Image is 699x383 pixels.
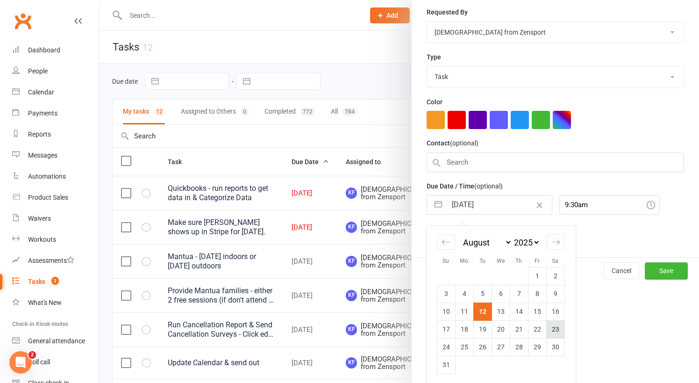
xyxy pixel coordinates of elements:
td: Saturday, August 23, 2025 [546,320,564,338]
a: Calendar [12,82,99,103]
small: (optional) [450,139,478,147]
label: Requested By [427,7,468,17]
div: Tasks [28,278,45,285]
td: Saturday, August 30, 2025 [546,338,564,356]
a: Waivers [12,208,99,229]
td: Tuesday, August 5, 2025 [473,285,492,303]
a: Clubworx [11,9,35,33]
td: Sunday, August 24, 2025 [437,338,455,356]
div: Waivers [28,215,51,222]
div: Workouts [28,236,56,243]
td: Friday, August 29, 2025 [528,338,546,356]
a: Product Sales [12,187,99,208]
td: Thursday, August 21, 2025 [510,320,528,338]
td: Wednesday, August 6, 2025 [492,285,510,303]
label: Color [427,97,442,107]
td: Friday, August 8, 2025 [528,285,546,303]
td: Thursday, August 14, 2025 [510,303,528,320]
span: 2 [51,277,59,285]
td: Thursday, August 7, 2025 [510,285,528,303]
a: What's New [12,292,99,313]
div: Payments [28,109,57,117]
td: Monday, August 4, 2025 [455,285,473,303]
label: Contact [427,138,478,148]
td: Friday, August 15, 2025 [528,303,546,320]
label: Due Date / Time [427,181,503,191]
td: Wednesday, August 27, 2025 [492,338,510,356]
div: Reports [28,130,51,138]
td: Tuesday, August 26, 2025 [473,338,492,356]
div: Automations [28,173,66,180]
td: Friday, August 1, 2025 [528,267,546,285]
div: Assessments [28,257,74,264]
a: Dashboard [12,40,99,61]
a: Assessments [12,250,99,271]
a: Tasks 2 [12,271,99,292]
td: Friday, August 22, 2025 [528,320,546,338]
div: General attendance [28,337,85,345]
div: Roll call [28,358,50,366]
div: People [28,67,48,75]
div: What's New [28,299,62,306]
label: Type [427,52,441,62]
td: Saturday, August 9, 2025 [546,285,564,303]
a: Automations [12,166,99,187]
td: Wednesday, August 13, 2025 [492,303,510,320]
div: Messages [28,152,57,159]
small: We [497,258,505,264]
iframe: Intercom live chat [9,351,32,374]
small: Su [442,258,449,264]
td: Sunday, August 10, 2025 [437,303,455,320]
small: Sa [552,258,558,264]
td: Tuesday, August 19, 2025 [473,320,492,338]
a: General attendance kiosk mode [12,331,99,352]
td: Sunday, August 31, 2025 [437,356,455,374]
td: Thursday, August 28, 2025 [510,338,528,356]
div: Move forward to switch to the next month. [547,234,565,250]
a: Roll call [12,352,99,373]
button: Clear Date [531,196,548,214]
small: Th [515,258,522,264]
a: Reports [12,124,99,145]
td: Monday, August 11, 2025 [455,303,473,320]
label: Email preferences [427,224,481,234]
td: Selected. Tuesday, August 12, 2025 [473,303,492,320]
button: Cancel [604,262,639,279]
a: People [12,61,99,82]
td: Wednesday, August 20, 2025 [492,320,510,338]
a: Payments [12,103,99,124]
div: Product Sales [28,194,68,201]
td: Saturday, August 16, 2025 [546,303,564,320]
small: (optional) [474,182,503,190]
div: Move backward to switch to the previous month. [437,234,455,250]
td: Sunday, August 17, 2025 [437,320,455,338]
td: Monday, August 18, 2025 [455,320,473,338]
small: Fr [535,258,540,264]
td: Saturday, August 2, 2025 [546,267,564,285]
div: Calendar [28,88,54,96]
input: Search [427,152,684,172]
div: Dashboard [28,46,60,54]
td: Sunday, August 3, 2025 [437,285,455,303]
td: Monday, August 25, 2025 [455,338,473,356]
a: Messages [12,145,99,166]
small: Tu [479,258,485,264]
a: Workouts [12,229,99,250]
button: Save [645,262,688,279]
span: 2 [29,351,36,359]
small: Mo [460,258,468,264]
